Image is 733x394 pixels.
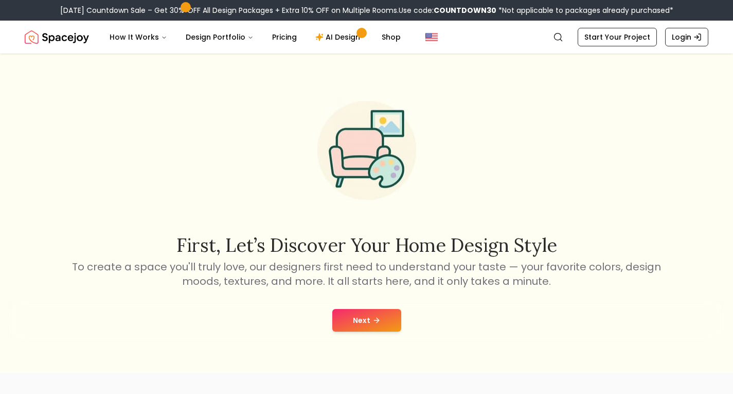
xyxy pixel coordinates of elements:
[25,27,89,47] img: Spacejoy Logo
[332,309,401,332] button: Next
[665,28,708,46] a: Login
[264,27,305,47] a: Pricing
[101,27,409,47] nav: Main
[496,5,673,15] span: *Not applicable to packages already purchased*
[425,31,438,43] img: United States
[307,27,371,47] a: AI Design
[578,28,657,46] a: Start Your Project
[399,5,496,15] span: Use code:
[70,260,663,288] p: To create a space you'll truly love, our designers first need to understand your taste — your fav...
[25,27,89,47] a: Spacejoy
[177,27,262,47] button: Design Portfolio
[434,5,496,15] b: COUNTDOWN30
[301,84,433,216] img: Start Style Quiz Illustration
[70,235,663,255] h2: First, let’s discover your home design style
[60,5,673,15] div: [DATE] Countdown Sale – Get 30% OFF All Design Packages + Extra 10% OFF on Multiple Rooms.
[25,21,708,54] nav: Global
[101,27,175,47] button: How It Works
[373,27,409,47] a: Shop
